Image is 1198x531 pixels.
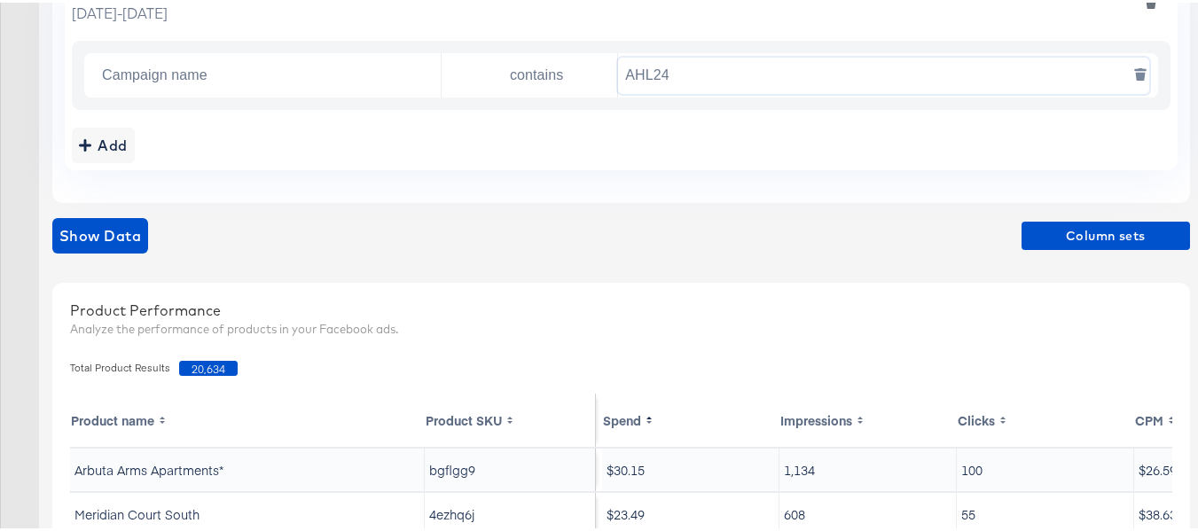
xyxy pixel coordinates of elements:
td: Arbuta Arms Apartments* [70,446,425,488]
span: Total Product Results [70,358,179,373]
div: Product Performance [70,298,1172,318]
button: Column sets [1022,219,1190,247]
th: Toggle SortBy [425,391,596,444]
td: $30.15 [602,446,779,488]
span: Column sets [1029,223,1183,245]
th: Toggle SortBy [70,391,425,444]
th: Toggle SortBy [779,391,957,444]
th: Toggle SortBy [602,391,779,444]
button: Open [590,60,604,74]
span: Show Data [59,221,141,246]
button: addbutton [72,125,135,160]
button: showdata [52,215,148,251]
th: Toggle SortBy [957,391,1134,444]
td: bgflgg9 [425,446,596,488]
div: Add [79,130,128,155]
span: 20,634 [179,358,238,373]
button: Open [413,60,427,74]
button: deletesingle [1122,57,1159,89]
td: 1,134 [779,446,957,488]
td: 100 [957,446,1134,488]
div: Analyze the performance of products in your Facebook ads. [70,318,1172,335]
